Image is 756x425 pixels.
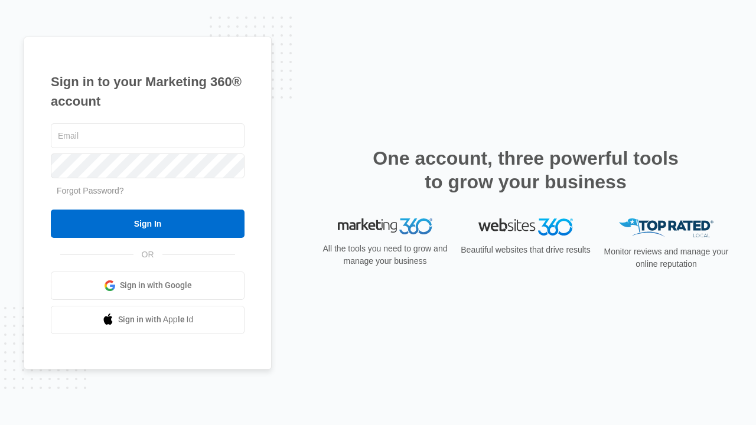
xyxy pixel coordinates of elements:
[51,210,245,238] input: Sign In
[319,243,451,267] p: All the tools you need to grow and manage your business
[51,306,245,334] a: Sign in with Apple Id
[51,123,245,148] input: Email
[51,272,245,300] a: Sign in with Google
[57,186,124,195] a: Forgot Password?
[460,244,592,256] p: Beautiful websites that drive results
[619,218,713,238] img: Top Rated Local
[118,313,194,326] span: Sign in with Apple Id
[600,246,732,270] p: Monitor reviews and manage your online reputation
[478,218,573,236] img: Websites 360
[133,249,162,261] span: OR
[369,146,682,194] h2: One account, three powerful tools to grow your business
[120,279,192,292] span: Sign in with Google
[338,218,432,235] img: Marketing 360
[51,72,245,111] h1: Sign in to your Marketing 360® account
